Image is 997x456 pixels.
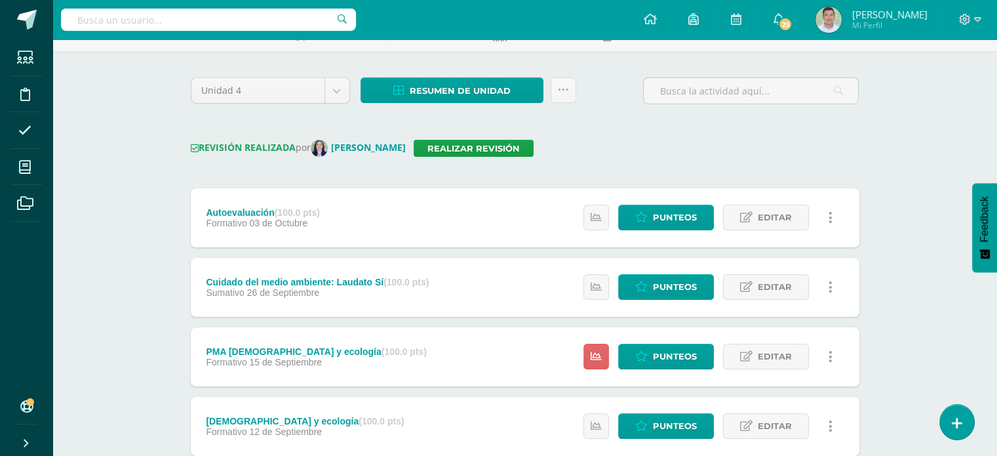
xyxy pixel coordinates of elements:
span: 03 de Octubre [250,218,308,228]
input: Busca un usuario... [61,9,356,31]
a: Punteos [618,274,714,300]
div: por [191,140,859,157]
strong: (100.0 pts) [359,416,404,426]
span: 12 de Septiembre [250,426,323,437]
span: Resumen de unidad [410,79,511,103]
div: [DEMOGRAPHIC_DATA] y ecología [206,416,404,426]
span: Feedback [979,196,990,242]
img: 1ebd61bf2620e67e704aa2506bec2650.png [311,140,328,157]
span: Formativo [206,426,246,437]
a: Punteos [618,344,714,369]
strong: (100.0 pts) [275,207,320,218]
span: Editar [758,205,792,230]
a: [PERSON_NAME] [311,141,414,154]
div: PMA [DEMOGRAPHIC_DATA] y ecología [206,346,427,357]
div: Autoevaluación [206,207,320,218]
a: Punteos [618,413,714,439]
span: Editar [758,414,792,438]
strong: [PERSON_NAME] [331,141,406,154]
span: Punteos [653,414,697,438]
strong: REVISIÓN REALIZADA [191,141,296,154]
button: Feedback - Mostrar encuesta [972,183,997,272]
span: Editar [758,344,792,369]
span: 26 de Septiembre [247,287,320,298]
span: Punteos [653,344,697,369]
span: Formativo [206,357,246,367]
span: Editar [758,275,792,299]
span: Formativo [206,218,246,228]
strong: (100.0 pts) [383,277,429,287]
a: Resumen de unidad [361,77,543,103]
img: 637e114463138f61bab135ffb7d9ca71.png [815,7,842,33]
span: Punteos [653,205,697,230]
strong: (100.0 pts) [381,346,427,357]
span: Mi Perfil [851,20,927,31]
div: Cuidado del medio ambiente: Laudato Sí [206,277,429,287]
span: Unidad 4 [201,78,315,103]
span: 15 de Septiembre [250,357,323,367]
span: Punteos [653,275,697,299]
span: [PERSON_NAME] [851,8,927,21]
input: Busca la actividad aquí... [644,78,858,104]
a: Punteos [618,205,714,230]
a: Unidad 4 [191,78,349,103]
a: Realizar revisión [414,140,534,157]
span: Sumativo [206,287,244,298]
span: 25 [778,17,792,31]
